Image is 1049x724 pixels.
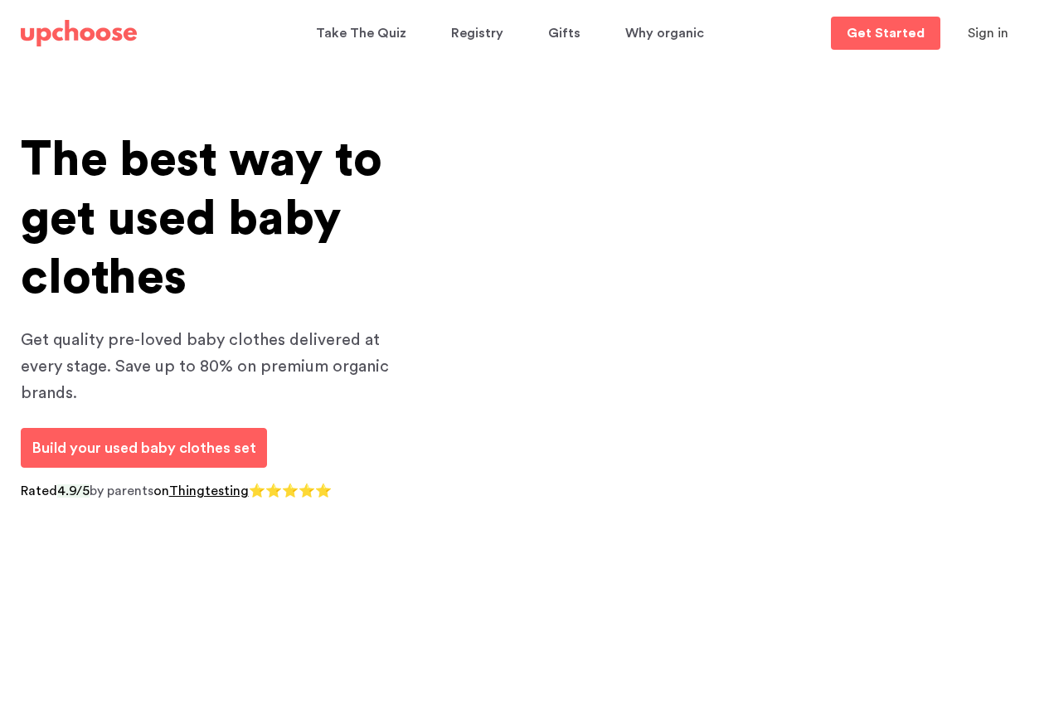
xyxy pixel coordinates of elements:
[625,17,704,50] span: Why organic
[249,484,332,498] span: ⭐⭐⭐⭐⭐
[32,440,256,455] span: Build your used baby clothes set
[21,136,382,302] span: The best way to get used baby clothes
[968,27,1008,40] span: Sign in
[316,17,411,50] a: Take The Quiz
[625,17,709,50] a: Why organic
[153,484,169,498] span: on
[451,17,503,50] span: Registry
[847,27,925,40] p: Get Started
[21,481,419,503] p: by parents
[21,428,267,468] a: Build your used baby clothes set
[21,327,419,406] p: Get quality pre-loved baby clothes delivered at every stage. Save up to 80% on premium organic br...
[57,484,90,498] span: 4.9/5
[947,17,1029,50] button: Sign in
[21,20,137,46] img: UpChoose
[21,17,137,51] a: UpChoose
[316,20,406,46] p: Take The Quiz
[831,17,940,50] a: Get Started
[548,17,580,50] span: Gifts
[21,484,57,498] span: Rated
[451,17,508,50] a: Registry
[548,17,585,50] a: Gifts
[169,484,249,498] a: Thingtesting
